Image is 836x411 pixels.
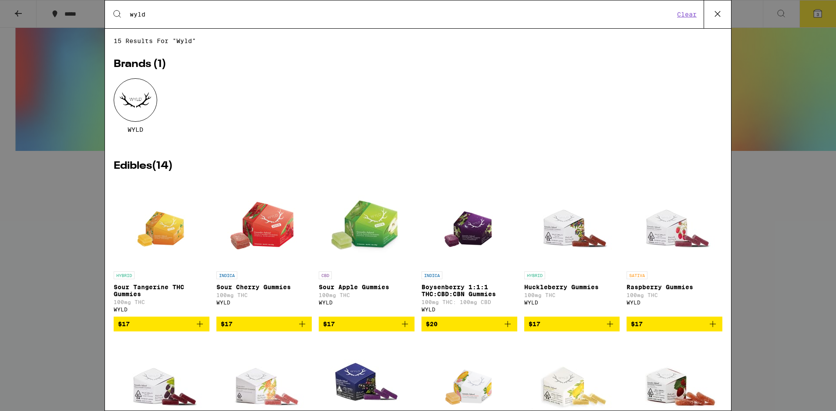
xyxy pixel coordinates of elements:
p: Sour Cherry Gummies [216,284,312,291]
p: 100mg THC: 100mg CBD [421,299,517,305]
h2: Edibles ( 14 ) [114,161,722,171]
p: 100mg THC [216,292,312,298]
span: $20 [426,321,438,327]
h2: Brands ( 1 ) [114,59,722,70]
span: $17 [118,321,130,327]
p: Huckleberry Gummies [524,284,620,291]
p: 100mg THC [524,292,620,298]
a: Open page for Huckleberry Gummies from WYLD [524,180,620,317]
span: 15 results for "wyld" [114,37,722,44]
div: WYLD [524,300,620,305]
p: INDICA [421,271,442,279]
img: WYLD - Raspberry Gummies [631,180,718,267]
a: Open page for Boysenberry 1:1:1 THC:CBD:CBN Gummies from WYLD [421,180,517,317]
span: Hi. Need any help? [5,6,63,13]
button: Clear [674,10,699,18]
a: Open page for Sour Apple Gummies from WYLD [319,180,415,317]
img: WYLD - Sour Tangerine THC Gummies [130,180,192,267]
input: Search for products & categories [129,10,674,18]
p: HYBRID [524,271,545,279]
div: WYLD [114,307,209,312]
div: WYLD [319,300,415,305]
span: $17 [631,321,643,327]
img: WYLD - Boysenberry 1:1:1 THC:CBD:CBN Gummies [438,180,500,267]
img: WYLD - Sour Cherry Gummies [220,180,307,267]
p: Raspberry Gummies [627,284,722,291]
a: Open page for Raspberry Gummies from WYLD [627,180,722,317]
span: $17 [323,321,335,327]
img: WYLD - Sour Apple Gummies [323,180,410,267]
p: HYBRID [114,271,135,279]
button: Add to bag [114,317,209,331]
button: Add to bag [216,317,312,331]
p: 100mg THC [627,292,722,298]
button: Add to bag [319,317,415,331]
p: SATIVA [627,271,647,279]
div: WYLD [216,300,312,305]
span: $17 [221,321,233,327]
img: WYLD - Huckleberry Gummies [528,180,615,267]
p: CBD [319,271,332,279]
span: WYLD [128,126,143,133]
p: 100mg THC [114,299,209,305]
a: Open page for Sour Cherry Gummies from WYLD [216,180,312,317]
p: Sour Tangerine THC Gummies [114,284,209,297]
div: WYLD [627,300,722,305]
p: 100mg THC [319,292,415,298]
button: Add to bag [627,317,722,331]
p: INDICA [216,271,237,279]
div: WYLD [421,307,517,312]
button: Add to bag [524,317,620,331]
span: $17 [529,321,540,327]
a: Open page for Sour Tangerine THC Gummies from WYLD [114,180,209,317]
p: Boysenberry 1:1:1 THC:CBD:CBN Gummies [421,284,517,297]
button: Add to bag [421,317,517,331]
p: Sour Apple Gummies [319,284,415,291]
